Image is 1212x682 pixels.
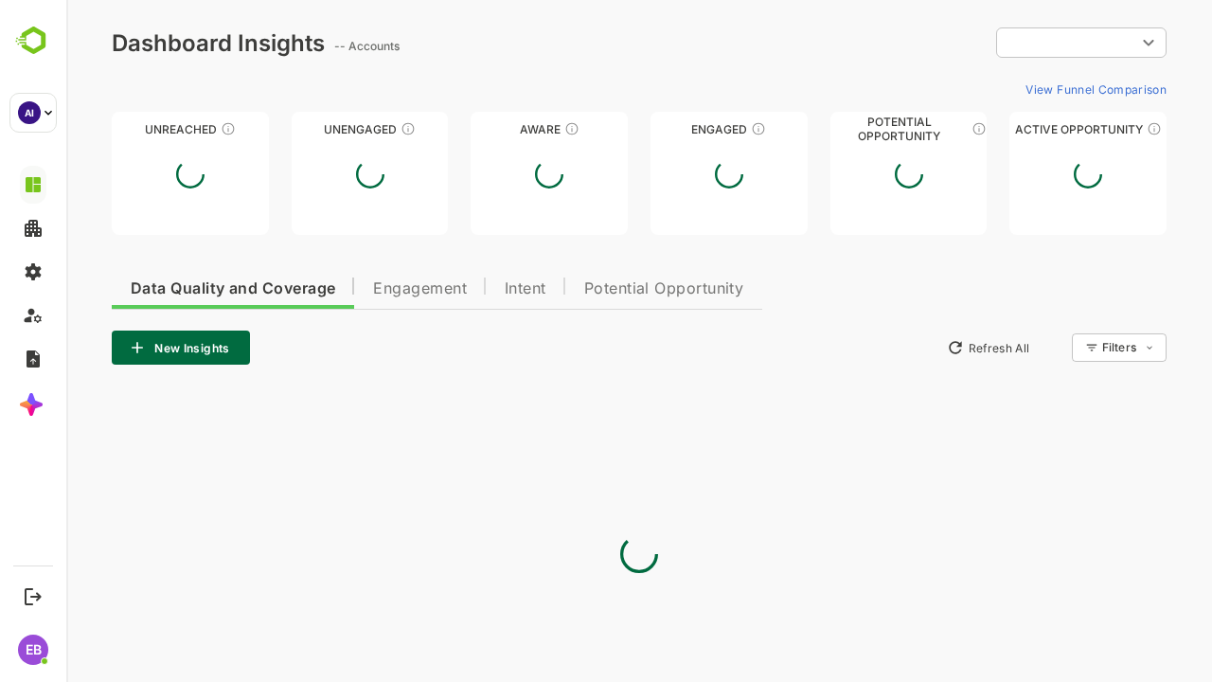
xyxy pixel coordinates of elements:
button: New Insights [45,331,184,365]
div: These accounts are warm, further nurturing would qualify them to MQAs [685,121,700,136]
div: These accounts have not shown enough engagement and need nurturing [334,121,349,136]
div: These accounts are MQAs and can be passed on to Inside Sales [905,121,920,136]
div: Dashboard Insights [45,29,258,57]
div: Unengaged [225,122,383,136]
div: Active Opportunity [943,122,1100,136]
div: Potential Opportunity [764,122,921,136]
div: ​ [930,26,1100,60]
div: AI [18,101,41,124]
div: These accounts have open opportunities which might be at any of the Sales Stages [1080,121,1096,136]
button: Logout [20,583,45,609]
img: BambooboxLogoMark.f1c84d78b4c51b1a7b5f700c9845e183.svg [9,23,58,59]
div: EB [18,635,48,665]
button: Refresh All [872,332,971,363]
span: Data Quality and Coverage [64,281,269,296]
ag: -- Accounts [268,39,339,53]
span: Intent [438,281,480,296]
div: Filters [1036,340,1070,354]
div: Aware [404,122,561,136]
div: These accounts have not been engaged with for a defined time period [154,121,169,136]
button: View Funnel Comparison [952,74,1100,104]
div: Engaged [584,122,741,136]
div: These accounts have just entered the buying cycle and need further nurturing [498,121,513,136]
div: Unreached [45,122,203,136]
span: Engagement [307,281,401,296]
span: Potential Opportunity [518,281,678,296]
div: Filters [1034,331,1100,365]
